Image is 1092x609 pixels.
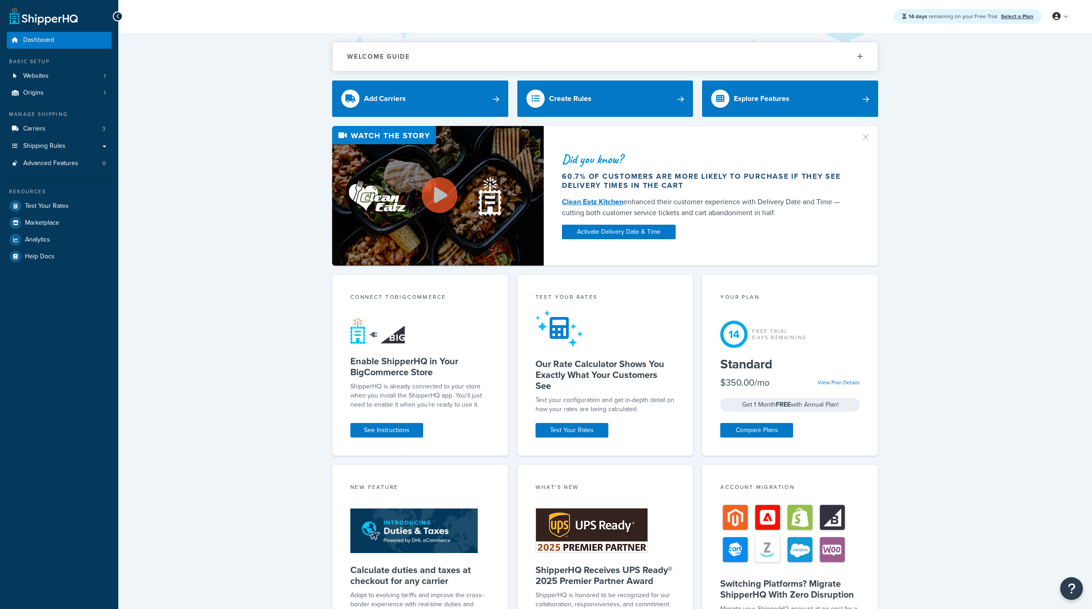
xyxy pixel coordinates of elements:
a: See Instructions [350,423,423,438]
span: 3 [102,125,106,133]
p: ShipperHQ is already connected to your store when you install the ShipperHQ app. You'll just need... [350,382,490,409]
span: Carriers [23,125,45,133]
strong: 14 days [909,12,927,20]
a: View Plan Details [818,378,860,387]
img: Video thumbnail [332,126,544,266]
div: 14 [720,321,748,348]
span: Origins [23,89,44,97]
a: Advanced Features0 [7,155,111,172]
a: Create Rules [517,81,693,117]
h5: Our Rate Calculator Shows You Exactly What Your Customers See [536,358,675,391]
span: Test Your Rates [25,202,69,210]
span: Websites [23,72,49,80]
a: Compare Plans [720,423,793,438]
div: Account Migration [720,483,860,493]
div: Add Carriers [364,92,406,105]
strong: FREE [776,400,791,409]
div: New Feature [350,483,490,493]
a: Help Docs [7,248,111,265]
span: Shipping Rules [23,142,66,150]
span: Help Docs [25,253,55,261]
div: enhanced their customer experience with Delivery Date and Time — cutting both customer service ti... [562,196,849,218]
li: Websites [7,68,111,85]
div: Connect to BigCommerce [350,293,490,303]
a: Clean Eatz Kitchen [562,196,623,207]
div: Did you know? [562,153,849,166]
a: Carriers3 [7,121,111,137]
h2: Welcome Guide [347,53,410,60]
h5: Switching Platforms? Migrate ShipperHQ With Zero Disruption [720,578,860,600]
a: Explore Features [702,81,878,117]
button: Open Resource Center [1060,577,1083,600]
a: Select a Plan [1001,12,1033,20]
div: Basic Setup [7,58,111,65]
a: Origins1 [7,85,111,101]
span: 1 [104,89,106,97]
li: Advanced Features [7,155,111,172]
div: Your Plan [720,293,860,303]
h5: ShipperHQ Receives UPS Ready® 2025 Premier Partner Award [536,564,675,586]
div: Get 1 Month with Annual Plan! [720,398,860,412]
div: Explore Features [734,92,789,105]
a: Analytics [7,232,111,248]
img: connect-shq-bc-71769feb.svg [350,317,407,344]
span: remaining on your Free Trial [909,12,999,20]
span: Analytics [25,236,50,244]
div: What's New [536,483,675,493]
div: Manage Shipping [7,111,111,118]
li: Carriers [7,121,111,137]
div: Free Trial Days Remaining [752,328,807,341]
a: Shipping Rules [7,138,111,155]
a: Test Your Rates [7,198,111,214]
span: Dashboard [23,36,54,44]
h5: Standard [720,357,860,372]
span: 0 [102,160,106,167]
span: 1 [104,72,106,80]
div: Resources [7,188,111,196]
div: Create Rules [549,92,591,105]
h5: Enable ShipperHQ in Your BigCommerce Store [350,356,490,377]
div: Test your configuration and get in-depth detail on how your rates are being calculated. [536,396,675,414]
a: Test Your Rates [536,423,608,438]
a: Marketplace [7,215,111,231]
button: Welcome Guide [333,42,878,71]
span: Advanced Features [23,160,78,167]
a: Websites1 [7,68,111,85]
a: Activate Delivery Date & Time [562,225,676,239]
li: Origins [7,85,111,101]
div: $350.00/mo [720,376,769,389]
h5: Calculate duties and taxes at checkout for any carrier [350,564,490,586]
div: Test your rates [536,293,675,303]
a: Add Carriers [332,81,508,117]
span: Marketplace [25,219,59,227]
div: 60.7% of customers are more likely to purchase if they see delivery times in the cart [562,172,849,190]
a: Dashboard [7,32,111,49]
